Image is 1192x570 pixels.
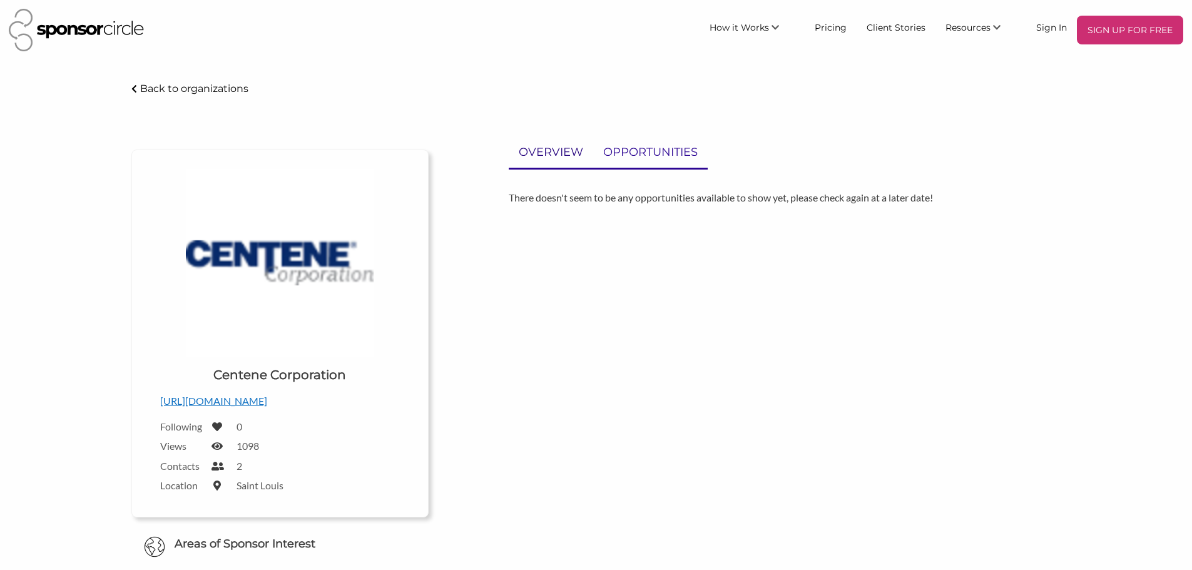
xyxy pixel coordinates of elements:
label: 0 [237,420,242,432]
label: Location [160,479,204,491]
p: SIGN UP FOR FREE [1082,21,1178,39]
span: How it Works [710,22,769,33]
p: OPPORTUNITIES [603,143,698,161]
span: Resources [945,22,991,33]
label: Following [160,420,204,432]
a: Sign In [1026,16,1077,38]
p: Back to organizations [140,83,248,94]
img: Sponsor Circle Logo [9,9,144,51]
label: Contacts [160,460,204,472]
a: Client Stories [857,16,935,38]
label: 1098 [237,440,259,452]
a: Pricing [805,16,857,38]
label: Views [160,440,204,452]
li: How it Works [700,16,805,44]
h1: Centene Corporation [213,366,346,384]
p: [URL][DOMAIN_NAME] [160,393,400,409]
li: Resources [935,16,1026,44]
p: OVERVIEW [519,143,583,161]
p: There doesn't seem to be any opportunities available to show yet, please check again at a later d... [509,190,1061,206]
h6: Areas of Sponsor Interest [122,536,438,552]
label: Saint Louis [237,479,283,491]
img: Globe Icon [144,536,165,557]
label: 2 [237,460,242,472]
img: Centene Corporation Logo [186,169,374,357]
